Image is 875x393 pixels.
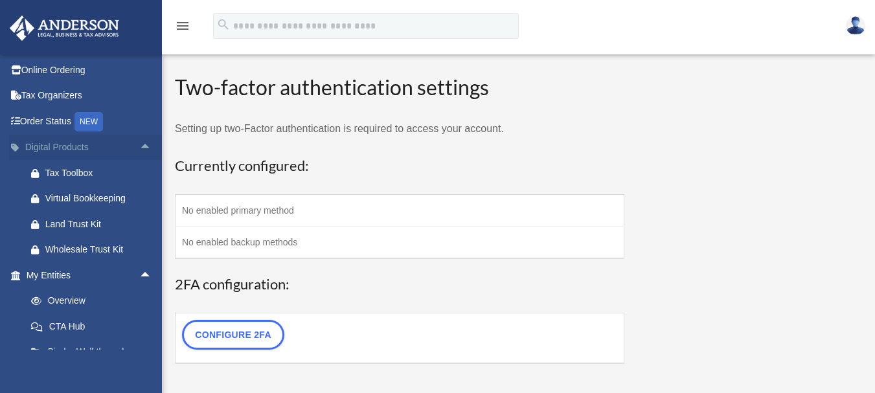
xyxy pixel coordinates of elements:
[45,216,155,232] div: Land Trust Kit
[176,227,624,259] td: No enabled backup methods
[175,120,624,138] p: Setting up two-Factor authentication is required to access your account.
[18,288,172,314] a: Overview
[18,186,172,212] a: Virtual Bookkeeping
[175,156,624,176] h3: Currently configured:
[74,112,103,131] div: NEW
[846,16,865,35] img: User Pic
[175,73,624,102] h2: Two-factor authentication settings
[182,320,284,350] a: Configure 2FA
[216,17,231,32] i: search
[6,16,123,41] img: Anderson Advisors Platinum Portal
[175,18,190,34] i: menu
[9,108,172,135] a: Order StatusNEW
[9,262,172,288] a: My Entitiesarrow_drop_up
[18,237,172,263] a: Wholesale Trust Kit
[45,165,155,181] div: Tax Toolbox
[9,57,172,83] a: Online Ordering
[176,195,624,227] td: No enabled primary method
[139,135,165,161] span: arrow_drop_up
[175,275,624,295] h3: 2FA configuration:
[139,262,165,289] span: arrow_drop_up
[45,241,155,258] div: Wholesale Trust Kit
[18,339,172,365] a: Binder Walkthrough
[9,135,172,161] a: Digital Productsarrow_drop_up
[175,23,190,34] a: menu
[18,211,172,237] a: Land Trust Kit
[18,313,172,339] a: CTA Hub
[18,160,172,186] a: Tax Toolbox
[9,83,172,109] a: Tax Organizers
[45,190,155,207] div: Virtual Bookkeeping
